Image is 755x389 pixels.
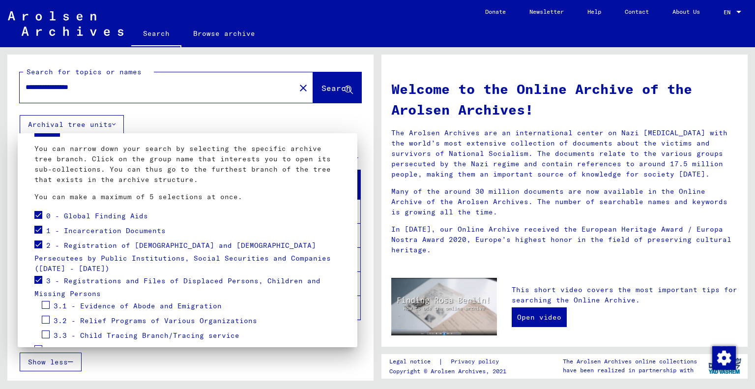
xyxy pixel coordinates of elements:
[46,346,236,355] span: 4 - Special NSDAP organizations and actions
[34,241,331,273] span: 2 - Registration of [DEMOGRAPHIC_DATA] and [DEMOGRAPHIC_DATA] Persecutees by Public Institutions,...
[54,301,222,310] span: 3.1 - Evidence of Abode and Emigration
[34,276,320,299] span: 3 - Registrations and Files of Displaced Persons, Children and Missing Persons
[46,226,166,235] span: 1 - Incarceration Documents
[34,144,341,185] p: You can narrow down your search by selecting the specific archive tree branch. Click on the group...
[46,211,148,220] span: 0 - Global Finding Aids
[712,346,735,369] div: Change consent
[712,346,736,370] img: Change consent
[34,192,341,202] p: You can make a maximum of 5 selections at once.
[54,331,239,340] span: 3.3 - Child Tracing Branch/Tracing service
[54,316,257,325] span: 3.2 - Relief Programs of Various Organizations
